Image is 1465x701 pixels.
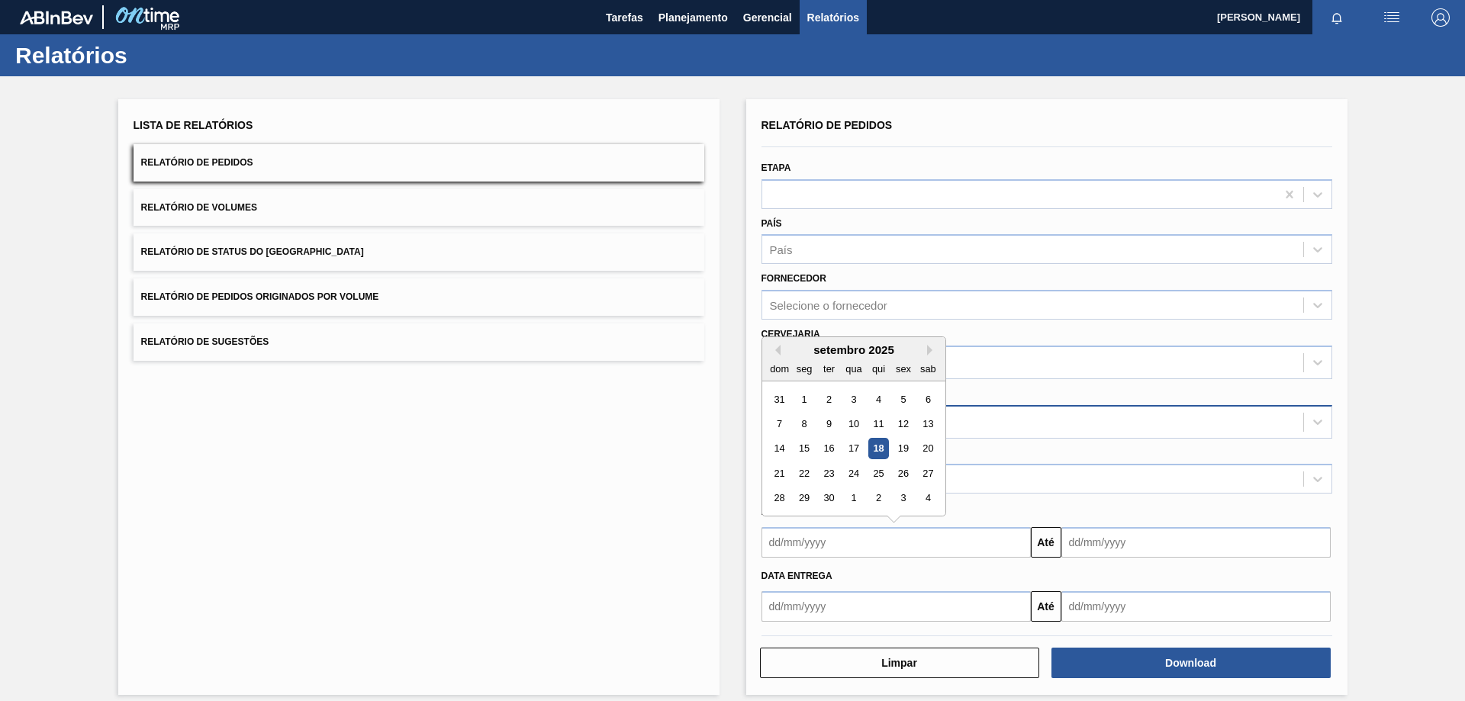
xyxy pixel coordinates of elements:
span: Tarefas [606,8,643,27]
div: Choose quinta-feira, 11 de setembro de 2025 [868,413,888,434]
div: País [770,243,793,256]
div: Choose quinta-feira, 2 de outubro de 2025 [868,488,888,509]
div: sab [917,359,938,379]
span: Relatório de Pedidos [761,119,893,131]
span: Gerencial [743,8,792,27]
div: Choose sábado, 13 de setembro de 2025 [917,413,938,434]
label: Cervejaria [761,329,820,339]
button: Download [1051,648,1331,678]
img: TNhmsLtSVTkK8tSr43FrP2fwEKptu5GPRR3wAAAABJRU5ErkJggg== [20,11,93,24]
div: qua [843,359,864,379]
div: Choose sábado, 27 de setembro de 2025 [917,463,938,484]
div: Choose segunda-feira, 29 de setembro de 2025 [794,488,814,509]
div: Choose quarta-feira, 10 de setembro de 2025 [843,413,864,434]
div: dom [769,359,790,379]
div: Choose terça-feira, 23 de setembro de 2025 [818,463,839,484]
span: Relatório de Volumes [141,202,257,213]
div: Choose terça-feira, 30 de setembro de 2025 [818,488,839,509]
button: Next Month [927,345,938,355]
span: Relatório de Pedidos Originados por Volume [141,291,379,302]
button: Notificações [1312,7,1361,28]
button: Relatório de Sugestões [134,323,704,361]
div: sex [893,359,913,379]
span: Lista de Relatórios [134,119,253,131]
div: Choose sexta-feira, 19 de setembro de 2025 [893,439,913,459]
div: Choose segunda-feira, 22 de setembro de 2025 [794,463,814,484]
button: Relatório de Pedidos Originados por Volume [134,278,704,316]
span: Relatório de Sugestões [141,336,269,347]
input: dd/mm/yyyy [761,591,1031,622]
button: Relatório de Volumes [134,189,704,227]
div: Choose sexta-feira, 12 de setembro de 2025 [893,413,913,434]
div: month 2025-09 [767,387,940,510]
div: setembro 2025 [762,343,945,356]
button: Relatório de Status do [GEOGRAPHIC_DATA] [134,233,704,271]
button: Previous Month [770,345,781,355]
div: Choose segunda-feira, 8 de setembro de 2025 [794,413,814,434]
span: Relatório de Pedidos [141,157,253,168]
button: Até [1031,527,1061,558]
span: Relatório de Status do [GEOGRAPHIC_DATA] [141,246,364,257]
div: Choose domingo, 7 de setembro de 2025 [769,413,790,434]
h1: Relatórios [15,47,286,64]
button: Limpar [760,648,1039,678]
label: País [761,218,782,229]
img: Logout [1431,8,1450,27]
div: Choose domingo, 28 de setembro de 2025 [769,488,790,509]
div: Choose sábado, 6 de setembro de 2025 [917,389,938,410]
input: dd/mm/yyyy [761,527,1031,558]
div: Choose quarta-feira, 17 de setembro de 2025 [843,439,864,459]
div: Choose quinta-feira, 25 de setembro de 2025 [868,463,888,484]
div: Choose quinta-feira, 4 de setembro de 2025 [868,389,888,410]
span: Relatórios [807,8,859,27]
div: Choose sexta-feira, 26 de setembro de 2025 [893,463,913,484]
div: Choose domingo, 31 de agosto de 2025 [769,389,790,410]
div: Choose quarta-feira, 1 de outubro de 2025 [843,488,864,509]
div: Choose segunda-feira, 15 de setembro de 2025 [794,439,814,459]
div: Choose terça-feira, 9 de setembro de 2025 [818,413,839,434]
div: Selecione o fornecedor [770,299,887,312]
img: userActions [1383,8,1401,27]
div: qui [868,359,888,379]
div: Choose terça-feira, 2 de setembro de 2025 [818,389,839,410]
div: Choose terça-feira, 16 de setembro de 2025 [818,439,839,459]
div: seg [794,359,814,379]
div: Choose domingo, 14 de setembro de 2025 [769,439,790,459]
label: Fornecedor [761,273,826,284]
span: Data entrega [761,571,832,581]
div: Choose quarta-feira, 24 de setembro de 2025 [843,463,864,484]
div: ter [818,359,839,379]
div: Choose sábado, 20 de setembro de 2025 [917,439,938,459]
label: Etapa [761,162,791,173]
div: Choose domingo, 21 de setembro de 2025 [769,463,790,484]
div: Choose segunda-feira, 1 de setembro de 2025 [794,389,814,410]
span: Planejamento [658,8,728,27]
div: Choose sexta-feira, 3 de outubro de 2025 [893,488,913,509]
button: Até [1031,591,1061,622]
div: Choose quarta-feira, 3 de setembro de 2025 [843,389,864,410]
button: Relatório de Pedidos [134,144,704,182]
input: dd/mm/yyyy [1061,527,1331,558]
div: Choose sábado, 4 de outubro de 2025 [917,488,938,509]
div: Choose quinta-feira, 18 de setembro de 2025 [868,439,888,459]
input: dd/mm/yyyy [1061,591,1331,622]
div: Choose sexta-feira, 5 de setembro de 2025 [893,389,913,410]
